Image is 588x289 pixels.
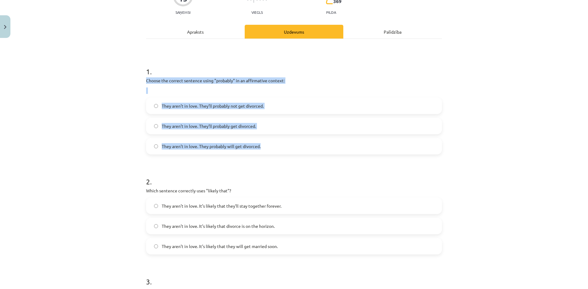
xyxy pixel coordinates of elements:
span: They aren’t in love. It’s likely that they’ll stay together forever. [162,203,281,209]
h1: 2 . [146,167,442,186]
h1: 3 . [146,267,442,286]
span: They aren’t in love. It’s likely that divorce is on the horizon. [162,223,275,229]
input: They aren’t in love. It’s likely that they’ll stay together forever. [154,204,158,208]
input: They aren’t in love. They’ll probably get divorced. [154,124,158,128]
div: Uzdevums [245,25,343,39]
div: Palīdzība [343,25,442,39]
p: Viegls [251,10,263,14]
img: icon-close-lesson-0947bae3869378f0d4975bcd49f059093ad1ed9edebbc8119c70593378902aed.svg [4,25,6,29]
h1: 1 . [146,57,442,76]
p: Choose the correct sentence using "probably" in an affirmative context: [146,77,442,84]
span: They aren’t in love. They probably will get divorced. [162,143,261,150]
span: They aren’t in love. They’ll probably get divorced. [162,123,256,129]
div: Apraksts [146,25,245,39]
p: Saņemsi [173,10,193,14]
p: pilda [326,10,336,14]
span: They aren’t in love. They’ll probably not get divorced. [162,103,264,109]
input: They aren’t in love. They’ll probably not get divorced. [154,104,158,108]
p: Which sentence correctly uses "likely that"? [146,187,442,194]
input: They aren’t in love. It’s likely that they will get married soon. [154,244,158,248]
input: They aren’t in love. It’s likely that divorce is on the horizon. [154,224,158,228]
input: They aren’t in love. They probably will get divorced. [154,144,158,148]
span: They aren’t in love. It’s likely that they will get married soon. [162,243,278,250]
